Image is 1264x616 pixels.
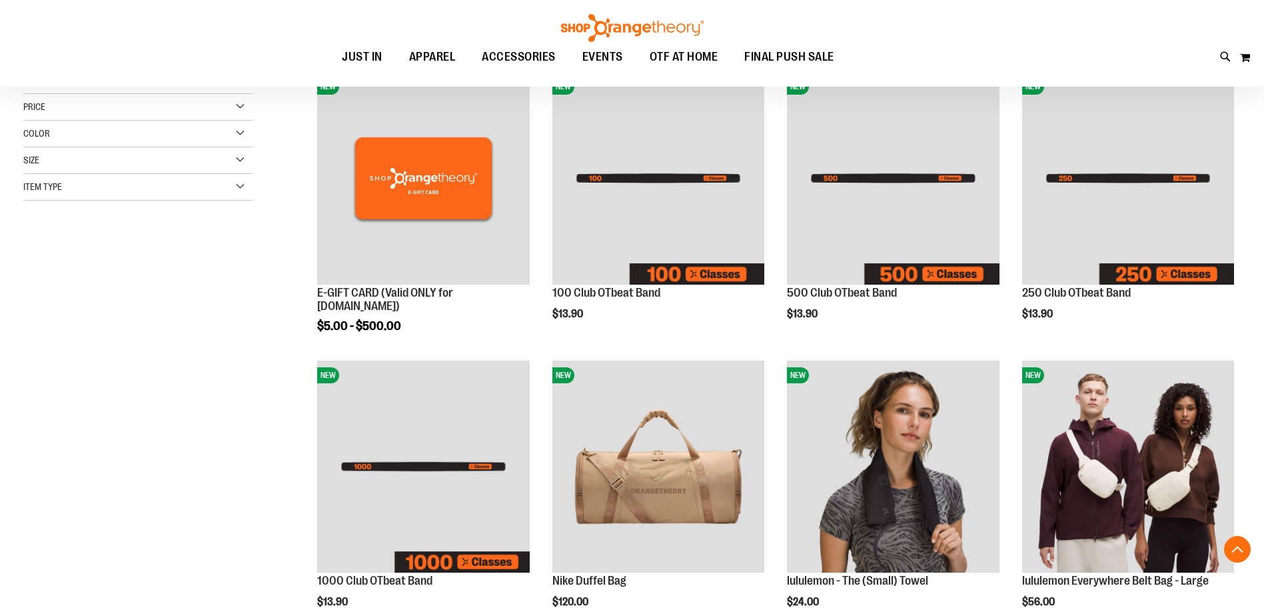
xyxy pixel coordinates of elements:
[559,14,706,42] img: Shop Orangetheory
[317,286,453,313] a: E-GIFT CARD (Valid ONLY for [DOMAIN_NAME])
[780,65,1005,347] div: product
[317,72,529,286] a: E-GIFT CARD (Valid ONLY for ShopOrangetheory.com)NEW
[328,42,396,73] a: JUST IN
[569,42,636,73] a: EVENTS
[787,308,820,320] span: $13.90
[317,361,529,573] img: Image of 1000 Club OTbeat Band
[1022,308,1055,320] span: $13.90
[1015,65,1241,347] div: product
[787,574,928,587] a: lululemon - The (Small) Towel
[744,42,834,72] span: FINAL PUSH SALE
[787,596,821,608] span: $24.00
[317,79,339,95] span: NEW
[1022,72,1234,284] img: Image of 250 Club OTbeat Band
[787,79,809,95] span: NEW
[1022,367,1044,383] span: NEW
[1022,361,1234,573] img: lululemon Everywhere Belt Bag - Large
[342,42,382,72] span: JUST IN
[582,42,623,72] span: EVENTS
[23,181,62,192] span: Item Type
[636,42,732,73] a: OTF AT HOME
[396,42,469,73] a: APPAREL
[317,319,401,333] span: $5.00 - $500.00
[787,286,897,299] a: 500 Club OTbeat Band
[787,72,999,286] a: Image of 500 Club OTbeat BandNEW
[552,361,764,575] a: Nike Duffel BagNEW
[311,65,536,367] div: product
[1022,72,1234,286] a: Image of 250 Club OTbeat BandNEW
[787,361,999,573] img: lululemon - The (Small) Towel
[552,79,574,95] span: NEW
[317,361,529,575] a: Image of 1000 Club OTbeat BandNEW
[552,596,590,608] span: $120.00
[409,42,456,72] span: APPAREL
[650,42,718,72] span: OTF AT HOME
[317,596,350,608] span: $13.90
[552,286,660,299] a: 100 Club OTbeat Band
[552,367,574,383] span: NEW
[787,361,999,575] a: lululemon - The (Small) TowelNEW
[787,367,809,383] span: NEW
[1224,536,1251,563] button: Back To Top
[482,42,556,72] span: ACCESSORIES
[552,72,764,286] a: Image of 100 Club OTbeat BandNEW
[468,42,569,72] a: ACCESSORIES
[317,72,529,284] img: E-GIFT CARD (Valid ONLY for ShopOrangetheory.com)
[23,128,50,139] span: Color
[1022,596,1057,608] span: $56.00
[1022,79,1044,95] span: NEW
[552,574,626,587] a: Nike Duffel Bag
[552,308,585,320] span: $13.90
[23,101,45,112] span: Price
[731,42,848,73] a: FINAL PUSH SALE
[1022,286,1131,299] a: 250 Club OTbeat Band
[552,361,764,573] img: Nike Duffel Bag
[1022,361,1234,575] a: lululemon Everywhere Belt Bag - LargeNEW
[23,155,39,165] span: Size
[787,72,999,284] img: Image of 500 Club OTbeat Band
[317,574,432,587] a: 1000 Club OTbeat Band
[546,65,771,347] div: product
[317,367,339,383] span: NEW
[1022,574,1209,587] a: lululemon Everywhere Belt Bag - Large
[552,72,764,284] img: Image of 100 Club OTbeat Band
